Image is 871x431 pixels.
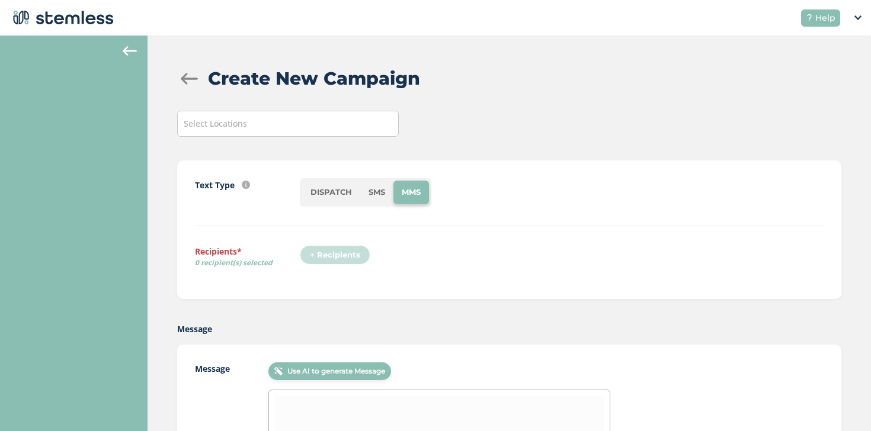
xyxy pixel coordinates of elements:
[287,366,385,377] span: Use AI to generate Message
[195,179,235,191] label: Text Type
[360,181,393,204] li: SMS
[184,118,247,129] span: Select Locations
[302,181,360,204] li: DISPATCH
[806,14,813,21] img: icon-help-white-03924b79.svg
[195,258,300,268] span: 0 recipient(s) selected
[812,374,871,431] iframe: Chat Widget
[393,181,429,204] li: MMS
[208,65,420,92] h2: Create New Campaign
[854,15,862,20] img: icon_down-arrow-small-66adaf34.svg
[9,6,114,30] img: logo-dark-0685b13c.svg
[195,245,300,272] label: Recipients*
[815,12,835,24] span: Help
[242,181,250,189] img: icon-info-236977d2.svg
[123,46,137,56] img: icon-arrow-back-accent-c549486e.svg
[268,362,391,380] button: Use AI to generate Message
[177,323,212,335] label: Message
